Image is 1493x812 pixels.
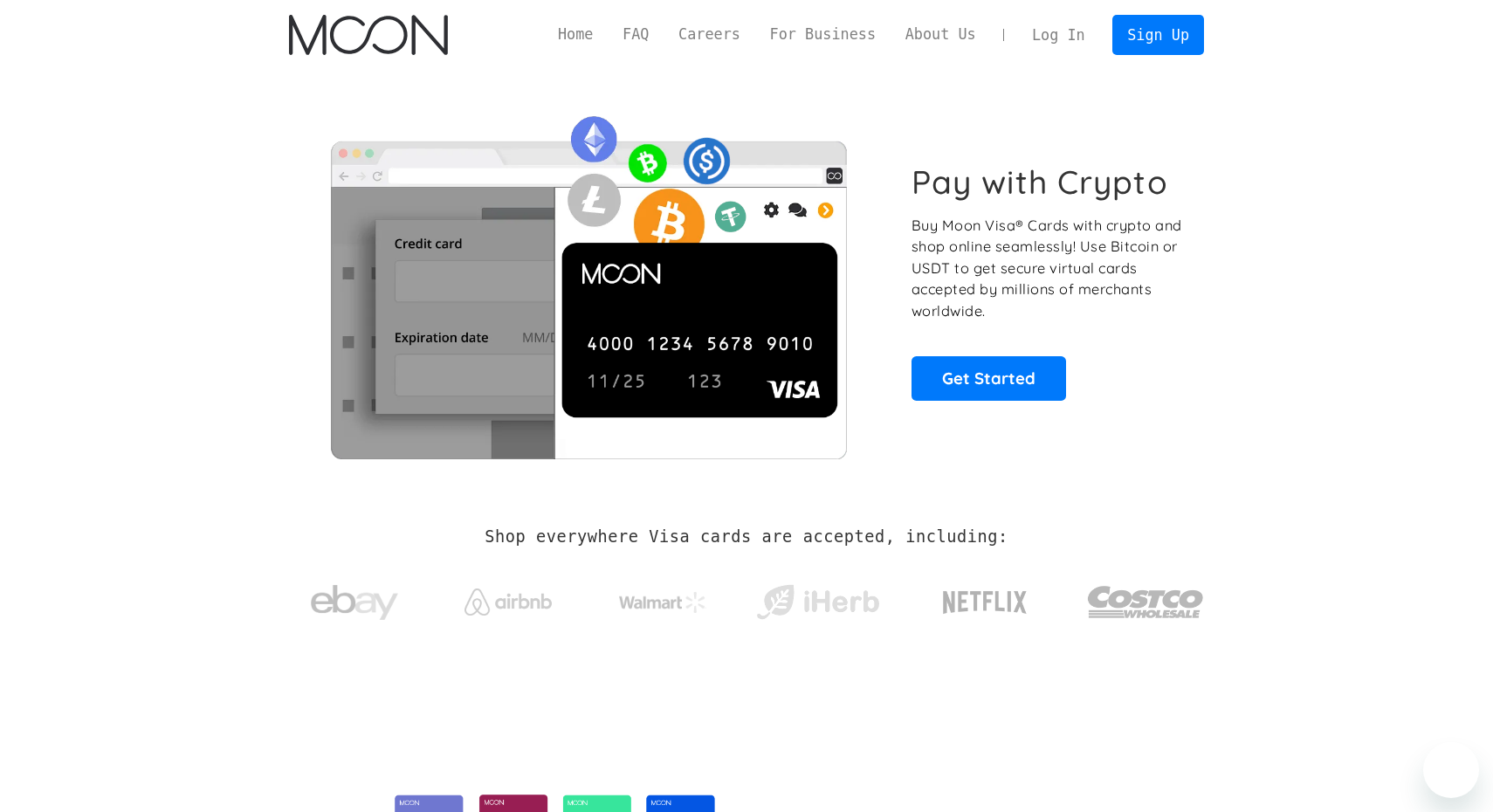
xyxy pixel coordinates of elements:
[1112,15,1203,54] a: Sign Up
[311,575,398,630] img: ebay
[912,215,1185,322] p: Buy Moon Visa® Cards with crypto and shop online seamlessly! Use Bitcoin or USDT to get secure vi...
[485,527,1008,547] h2: Shop everywhere Visa cards are accepted, including:
[907,563,1063,633] a: Netflix
[289,558,419,639] a: ebay
[753,580,883,625] img: iHerb
[619,592,706,613] img: Walmart
[1087,569,1204,635] img: Costco
[289,15,447,55] img: Moon Logo
[891,24,991,45] a: About Us
[755,24,891,45] a: For Business
[289,104,887,458] img: Moon Cards let you spend your crypto anywhere Visa is accepted.
[664,24,754,45] a: Careers
[912,162,1168,202] h1: Pay with Crypto
[289,15,447,55] a: home
[543,24,608,45] a: Home
[941,581,1029,624] img: Netflix
[1087,552,1204,643] a: Costco
[1017,16,1099,54] a: Log In
[912,356,1066,400] a: Get Started
[464,588,552,616] img: Airbnb
[608,24,664,45] a: FAQ
[598,575,728,622] a: Walmart
[753,562,883,634] a: iHerb
[444,571,574,624] a: Airbnb
[1423,742,1479,798] iframe: Bouton de lancement de la fenêtre de messagerie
